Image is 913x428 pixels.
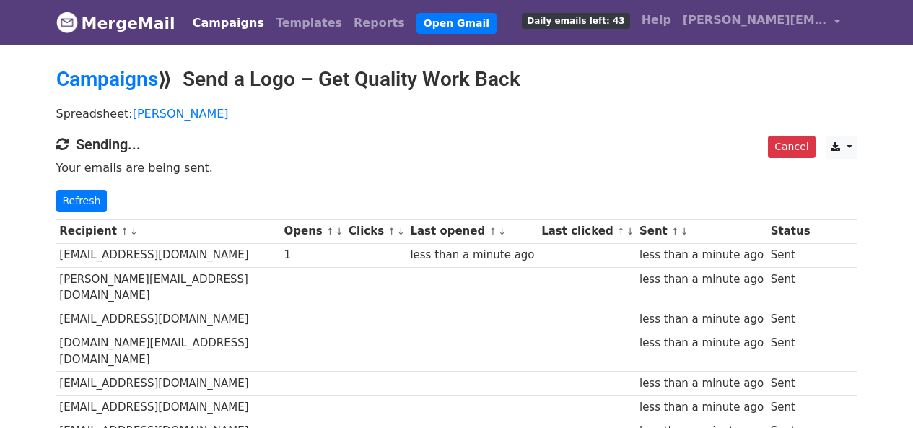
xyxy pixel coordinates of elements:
[348,9,411,38] a: Reports
[767,219,813,243] th: Status
[56,243,281,267] td: [EMAIL_ADDRESS][DOMAIN_NAME]
[326,226,334,237] a: ↑
[345,219,406,243] th: Clicks
[683,12,827,29] span: [PERSON_NAME][EMAIL_ADDRESS][DOMAIN_NAME]
[56,12,78,33] img: MergeMail logo
[767,396,813,419] td: Sent
[768,136,815,158] a: Cancel
[410,247,534,263] div: less than a minute ago
[388,226,396,237] a: ↑
[681,226,689,237] a: ↓
[617,226,625,237] a: ↑
[626,226,634,237] a: ↓
[397,226,405,237] a: ↓
[767,372,813,396] td: Sent
[56,136,857,153] h4: Sending...
[636,6,677,35] a: Help
[407,219,538,243] th: Last opened
[639,399,764,416] div: less than a minute ago
[56,307,281,331] td: [EMAIL_ADDRESS][DOMAIN_NAME]
[767,243,813,267] td: Sent
[671,226,679,237] a: ↑
[677,6,846,40] a: [PERSON_NAME][EMAIL_ADDRESS][DOMAIN_NAME]
[56,160,857,175] p: Your emails are being sent.
[56,219,281,243] th: Recipient
[639,335,764,351] div: less than a minute ago
[416,13,497,34] a: Open Gmail
[56,267,281,307] td: [PERSON_NAME][EMAIL_ADDRESS][DOMAIN_NAME]
[639,247,764,263] div: less than a minute ago
[639,271,764,288] div: less than a minute ago
[56,331,281,372] td: [DOMAIN_NAME][EMAIL_ADDRESS][DOMAIN_NAME]
[336,226,344,237] a: ↓
[56,67,857,92] h2: ⟫ Send a Logo – Get Quality Work Back
[516,6,635,35] a: Daily emails left: 43
[538,219,636,243] th: Last clicked
[498,226,506,237] a: ↓
[639,375,764,392] div: less than a minute ago
[56,372,281,396] td: [EMAIL_ADDRESS][DOMAIN_NAME]
[270,9,348,38] a: Templates
[767,307,813,331] td: Sent
[133,107,229,121] a: [PERSON_NAME]
[636,219,767,243] th: Sent
[522,13,629,29] span: Daily emails left: 43
[56,8,175,38] a: MergeMail
[121,226,128,237] a: ↑
[281,219,346,243] th: Opens
[56,190,108,212] a: Refresh
[489,226,497,237] a: ↑
[130,226,138,237] a: ↓
[187,9,270,38] a: Campaigns
[639,311,764,328] div: less than a minute ago
[56,106,857,121] p: Spreadsheet:
[767,267,813,307] td: Sent
[284,247,341,263] div: 1
[56,396,281,419] td: [EMAIL_ADDRESS][DOMAIN_NAME]
[767,331,813,372] td: Sent
[56,67,158,91] a: Campaigns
